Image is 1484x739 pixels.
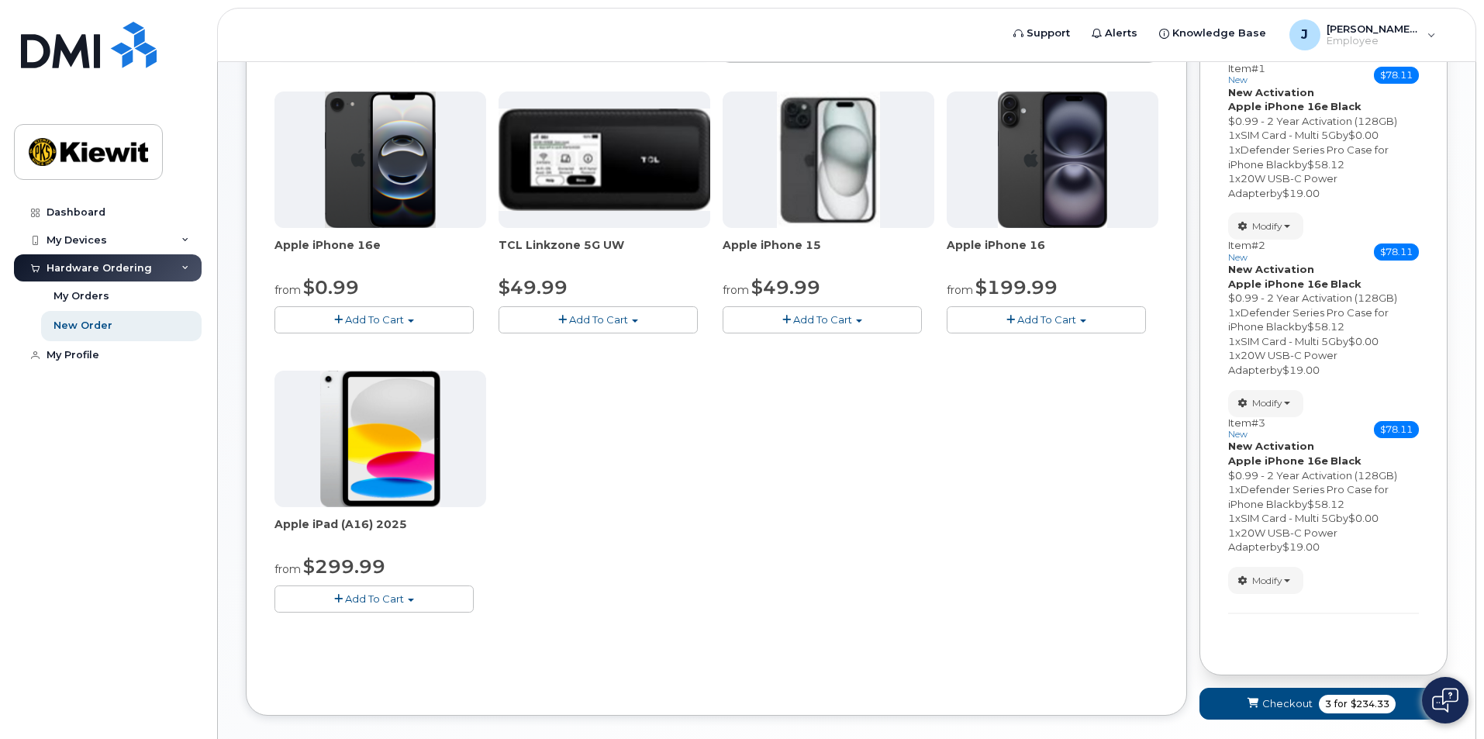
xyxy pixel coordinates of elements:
[1351,697,1389,711] span: $234.33
[303,276,359,299] span: $0.99
[1228,567,1303,594] button: Modify
[1262,696,1313,711] span: Checkout
[1252,219,1282,233] span: Modify
[1148,18,1277,49] a: Knowledge Base
[947,237,1158,268] span: Apple iPhone 16
[1228,291,1419,306] div: $0.99 - 2 Year Activation (128GB)
[1251,416,1265,429] span: #3
[1228,86,1314,98] strong: New Activation
[1252,574,1282,588] span: Modify
[947,283,973,297] small: from
[1348,335,1379,347] span: $0.00
[1251,239,1265,251] span: #2
[723,237,934,268] div: Apple iPhone 15
[1251,62,1265,74] span: #1
[1282,187,1320,199] span: $19.00
[569,313,628,326] span: Add To Cart
[499,109,710,211] img: linkzone5g.png
[1374,67,1419,84] span: $78.11
[1228,440,1314,452] strong: New Activation
[274,585,474,613] button: Add To Cart
[1228,143,1389,171] span: Defender Series Pro Case for iPhone Black
[320,371,440,507] img: ipad_11.png
[1228,482,1419,511] div: x by
[1228,390,1303,417] button: Modify
[1252,396,1282,410] span: Modify
[1003,18,1081,49] a: Support
[274,237,486,268] div: Apple iPhone 16e
[1307,320,1344,333] span: $58.12
[345,592,404,605] span: Add To Cart
[1327,22,1420,35] span: [PERSON_NAME].[PERSON_NAME]
[1228,171,1419,200] div: x by
[1432,688,1458,713] img: Open chat
[1307,158,1344,171] span: $58.12
[1228,263,1314,275] strong: New Activation
[1374,243,1419,261] span: $78.11
[274,306,474,333] button: Add To Cart
[1307,498,1344,510] span: $58.12
[1228,63,1265,85] h3: Item
[1228,468,1419,483] div: $0.99 - 2 Year Activation (128GB)
[1228,129,1235,141] span: 1
[1228,511,1419,526] div: x by
[723,306,922,333] button: Add To Cart
[1327,35,1420,47] span: Employee
[1228,74,1248,85] small: new
[499,237,710,268] div: TCL Linkzone 5G UW
[1172,26,1266,41] span: Knowledge Base
[1228,527,1235,539] span: 1
[975,276,1058,299] span: $199.99
[1105,26,1137,41] span: Alerts
[1228,128,1419,143] div: x by
[1228,172,1235,185] span: 1
[998,92,1107,228] img: iphone_16_plus.png
[1228,483,1389,510] span: Defender Series Pro Case for iPhone Black
[1228,212,1303,240] button: Modify
[1330,100,1361,112] strong: Black
[1027,26,1070,41] span: Support
[1228,143,1419,171] div: x by
[1228,526,1419,554] div: x by
[1374,421,1419,438] span: $78.11
[947,306,1146,333] button: Add To Cart
[793,313,852,326] span: Add To Cart
[777,92,880,228] img: iphone15.jpg
[1228,334,1419,349] div: x by
[1228,114,1419,129] div: $0.99 - 2 Year Activation (128GB)
[274,516,486,547] div: Apple iPad (A16) 2025
[274,283,301,297] small: from
[1228,527,1337,554] span: 20W USB-C Power Adapter
[1228,143,1235,156] span: 1
[1282,540,1320,553] span: $19.00
[1228,172,1337,199] span: 20W USB-C Power Adapter
[1241,335,1336,347] span: SIM Card - Multi 5G
[1348,512,1379,524] span: $0.00
[1199,688,1448,720] button: Checkout 3 for $234.33
[1228,483,1235,496] span: 1
[1228,240,1265,262] h3: Item
[303,555,385,578] span: $299.99
[1228,454,1328,467] strong: Apple iPhone 16e
[1228,278,1328,290] strong: Apple iPhone 16e
[1017,313,1076,326] span: Add To Cart
[1330,454,1361,467] strong: Black
[345,313,404,326] span: Add To Cart
[1282,364,1320,376] span: $19.00
[1331,697,1351,711] span: for
[1228,417,1265,440] h3: Item
[1241,512,1336,524] span: SIM Card - Multi 5G
[1301,26,1308,44] span: J
[1325,697,1331,711] span: 3
[1228,252,1248,263] small: new
[274,562,301,576] small: from
[1228,349,1235,361] span: 1
[1228,348,1419,377] div: x by
[1228,512,1235,524] span: 1
[1228,306,1419,334] div: x by
[751,276,820,299] span: $49.99
[1228,100,1328,112] strong: Apple iPhone 16e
